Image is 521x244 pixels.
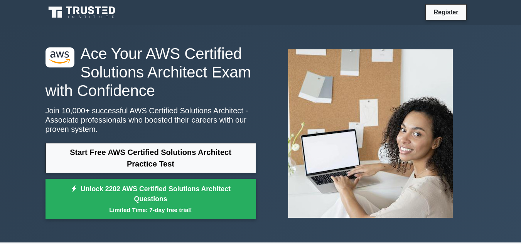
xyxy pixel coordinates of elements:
[46,106,256,134] p: Join 10,000+ successful AWS Certified Solutions Architect - Associate professionals who boosted t...
[429,7,463,17] a: Register
[55,205,246,214] small: Limited Time: 7-day free trial!
[46,179,256,220] a: Unlock 2202 AWS Certified Solutions Architect QuestionsLimited Time: 7-day free trial!
[46,143,256,173] a: Start Free AWS Certified Solutions Architect Practice Test
[46,44,256,100] h1: Ace Your AWS Certified Solutions Architect Exam with Confidence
